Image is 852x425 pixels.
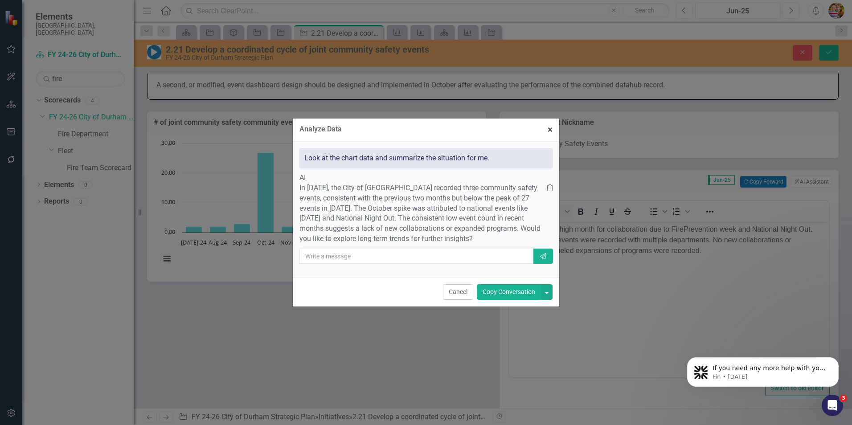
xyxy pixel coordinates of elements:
span: 3 [840,395,847,402]
p: October was a high month for collaboration due to FirePrevention week and National Night Out. Twe... [2,2,317,34]
span: × [548,124,553,135]
div: Look at the chart data and summarize the situation for me. [299,148,553,168]
p: In [DATE], the City of [GEOGRAPHIC_DATA] recorded three community safety events, consistent with ... [299,183,547,244]
iframe: Intercom live chat [822,395,843,416]
button: Cancel [443,284,473,300]
input: Write a message [299,249,534,264]
button: Copy Conversation [477,284,541,300]
iframe: Intercom notifications message [674,339,852,401]
div: AI [299,173,553,183]
div: Analyze Data [299,125,342,133]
